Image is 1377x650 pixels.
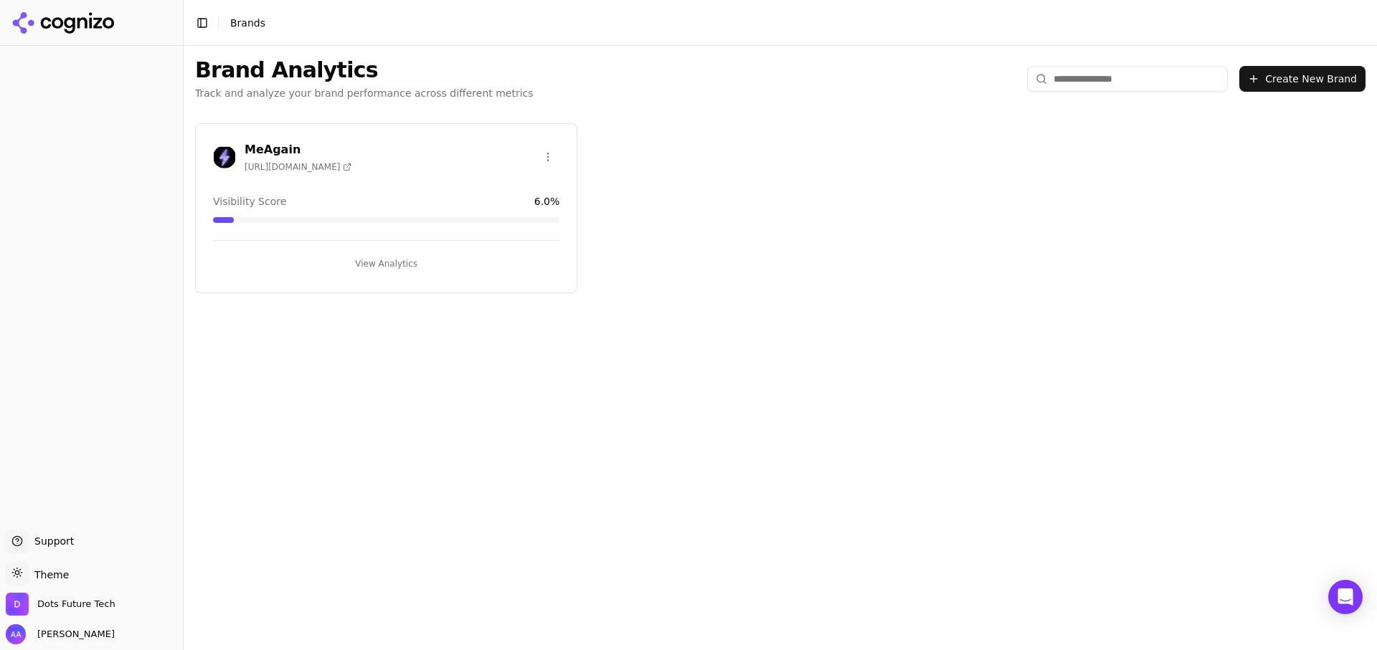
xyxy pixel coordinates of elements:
button: Create New Brand [1239,66,1366,92]
button: Open user button [6,624,115,644]
button: View Analytics [213,252,559,275]
span: Theme [29,569,69,580]
span: 6.0 % [534,194,560,209]
span: [URL][DOMAIN_NAME] [245,161,351,173]
nav: breadcrumb [230,16,265,30]
img: MeAgain [213,145,236,168]
span: Brands [230,17,265,29]
span: [PERSON_NAME] [32,628,115,641]
img: Ameer Asghar [6,624,26,644]
span: Dots Future Tech [37,598,115,611]
span: Support [29,534,74,548]
span: Visibility Score [213,194,286,209]
img: Dots Future Tech [6,593,29,616]
h1: Brand Analytics [195,57,534,83]
button: Open organization switcher [6,593,115,616]
h3: MeAgain [245,141,351,158]
div: Open Intercom Messenger [1328,580,1363,614]
p: Track and analyze your brand performance across different metrics [195,86,534,100]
